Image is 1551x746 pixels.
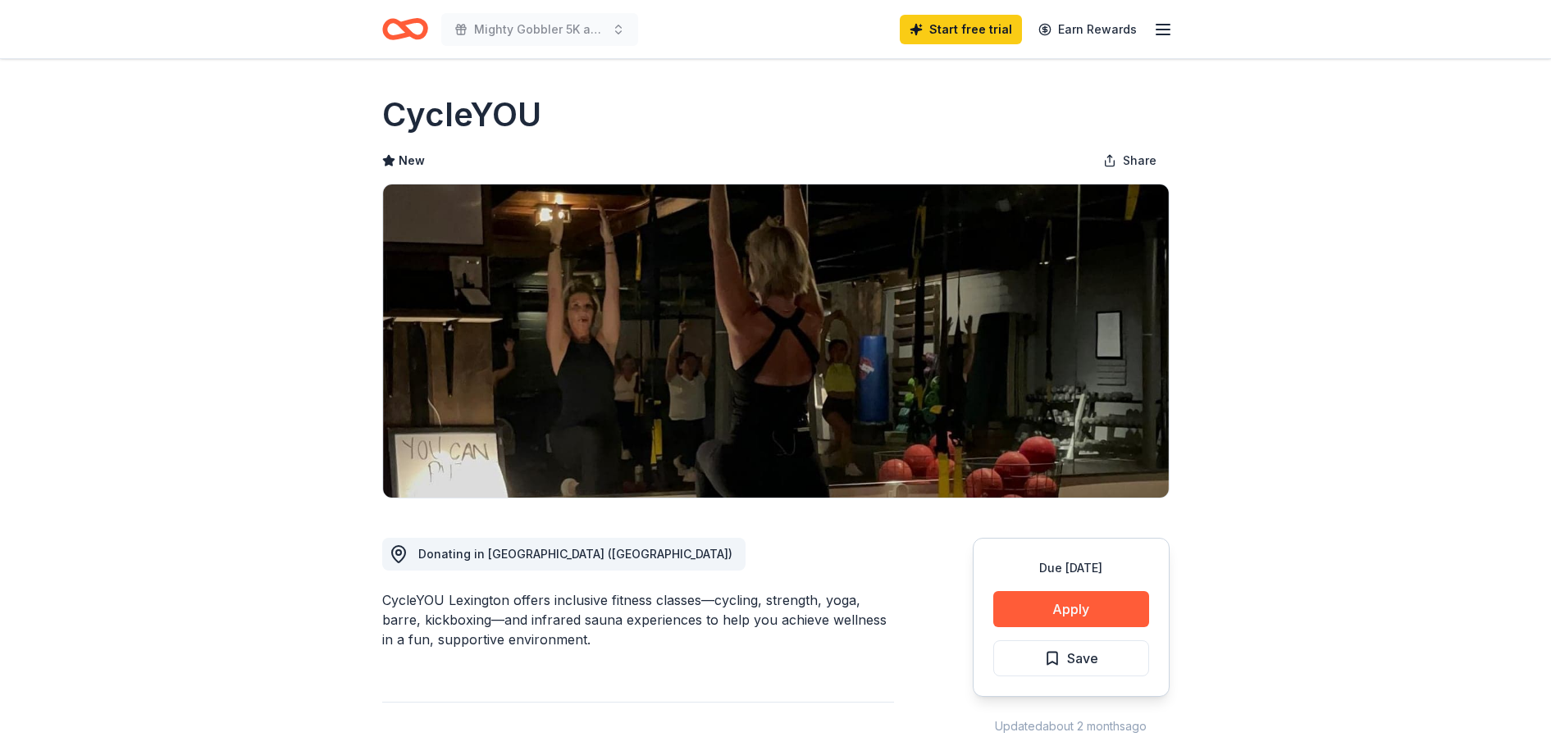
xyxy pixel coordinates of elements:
button: Share [1090,144,1170,177]
div: Updated about 2 months ago [973,716,1170,736]
button: Save [993,640,1149,676]
img: Image for CycleYOU [383,184,1169,498]
span: Save [1067,648,1098,669]
div: CycleYOU Lexington offers inclusive fitness classes—cycling, strength, yoga, barre, kickboxing—an... [382,590,894,649]
button: Apply [993,591,1149,627]
div: Due [DATE] [993,558,1149,578]
a: Home [382,10,428,48]
a: Earn Rewards [1029,15,1147,44]
span: Share [1123,151,1156,171]
h1: CycleYOU [382,92,541,138]
span: New [399,151,425,171]
button: Mighty Gobbler 5K and 1 Mile Run/Walk [441,13,638,46]
span: Donating in [GEOGRAPHIC_DATA] ([GEOGRAPHIC_DATA]) [418,547,732,561]
span: Mighty Gobbler 5K and 1 Mile Run/Walk [474,20,605,39]
a: Start free trial [900,15,1022,44]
